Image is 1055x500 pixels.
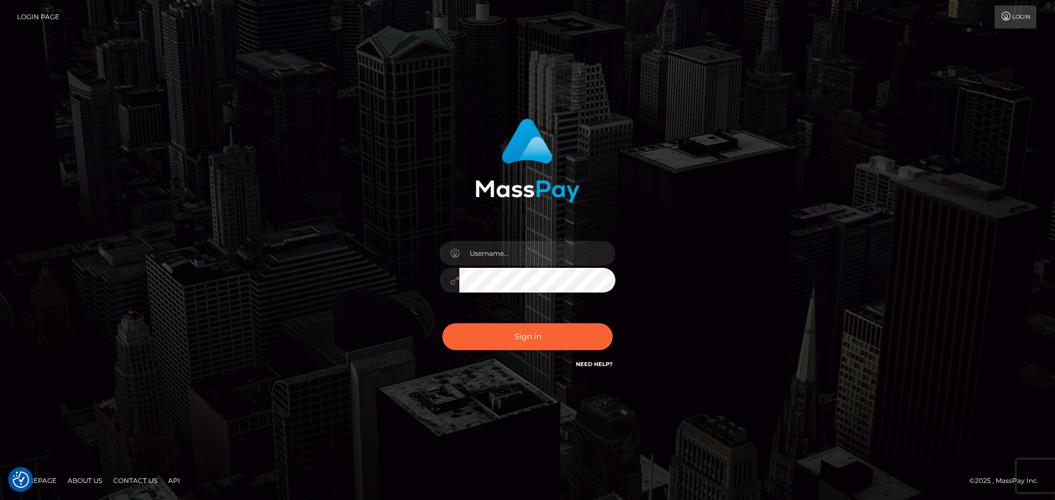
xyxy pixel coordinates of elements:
[475,119,580,203] img: MassPay Login
[17,5,59,29] a: Login Page
[12,472,61,489] a: Homepage
[995,5,1036,29] a: Login
[442,323,613,350] button: Sign in
[576,361,613,368] a: Need Help?
[109,472,162,489] a: Contact Us
[164,472,185,489] a: API
[459,241,615,266] input: Username...
[13,471,29,488] img: Revisit consent button
[13,471,29,488] button: Consent Preferences
[969,475,1047,487] div: © 2025 , MassPay Inc.
[63,472,107,489] a: About Us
